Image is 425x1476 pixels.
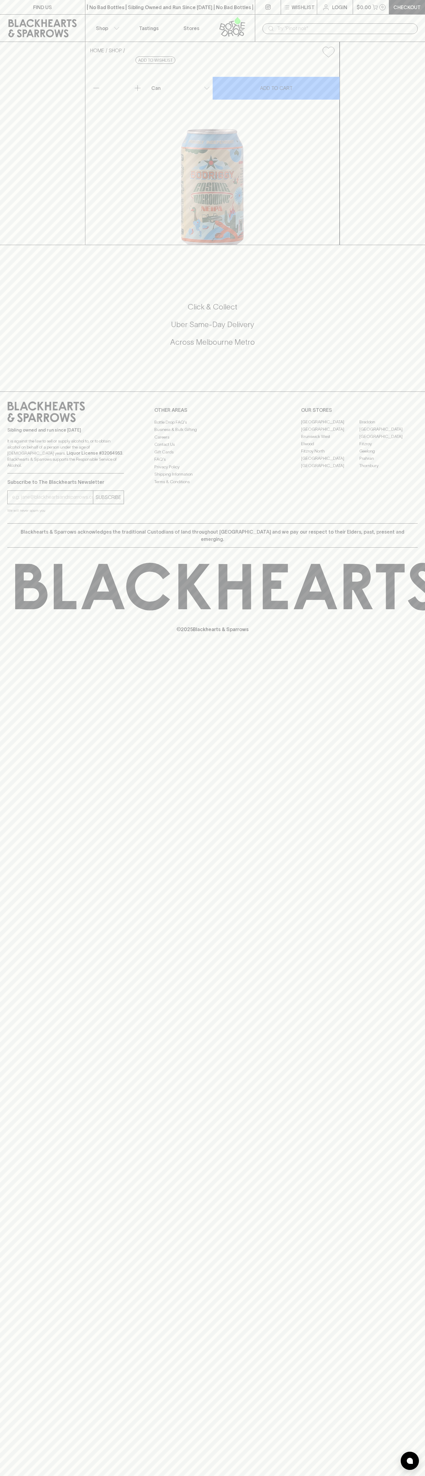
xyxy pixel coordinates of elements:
[154,456,271,463] a: FAQ's
[359,419,418,426] a: Braddon
[7,478,124,486] p: Subscribe to The Blackhearts Newsletter
[183,25,199,32] p: Stores
[381,5,384,9] p: 0
[301,448,359,455] a: Fitzroy North
[357,4,371,11] p: $0.00
[301,426,359,433] a: [GEOGRAPHIC_DATA]
[96,25,108,32] p: Shop
[154,448,271,456] a: Gift Cards
[292,4,315,11] p: Wishlist
[96,494,121,501] p: SUBSCRIBE
[7,438,124,468] p: It is against the law to sell or supply alcohol to, or to obtain alcohol on behalf of a person un...
[12,492,93,502] input: e.g. jane@blackheartsandsparrows.com.au
[7,302,418,312] h5: Click & Collect
[7,337,418,347] h5: Across Melbourne Metro
[154,441,271,448] a: Contact Us
[154,471,271,478] a: Shipping Information
[359,440,418,448] a: Fitzroy
[359,426,418,433] a: [GEOGRAPHIC_DATA]
[301,440,359,448] a: Elwood
[170,15,213,42] a: Stores
[85,62,339,245] img: 53079.png
[154,426,271,433] a: Business & Bulk Gifting
[128,15,170,42] a: Tastings
[301,455,359,462] a: [GEOGRAPHIC_DATA]
[149,82,212,94] div: Can
[301,419,359,426] a: [GEOGRAPHIC_DATA]
[151,84,161,92] p: Can
[213,77,340,100] button: ADD TO CART
[260,84,293,92] p: ADD TO CART
[139,25,159,32] p: Tastings
[154,463,271,470] a: Privacy Policy
[7,507,124,514] p: We will never spam you
[277,24,413,33] input: Try "Pinot noir"
[109,48,122,53] a: SHOP
[7,278,418,379] div: Call to action block
[7,427,124,433] p: Sibling owned and run since [DATE]
[135,56,175,64] button: Add to wishlist
[301,462,359,470] a: [GEOGRAPHIC_DATA]
[154,433,271,441] a: Careers
[301,406,418,414] p: OUR STORES
[359,462,418,470] a: Thornbury
[67,451,122,456] strong: Liquor License #32064953
[154,478,271,485] a: Terms & Conditions
[407,1458,413,1464] img: bubble-icon
[359,433,418,440] a: [GEOGRAPHIC_DATA]
[90,48,104,53] a: HOME
[332,4,347,11] p: Login
[359,448,418,455] a: Geelong
[154,406,271,414] p: OTHER AREAS
[7,319,418,330] h5: Uber Same-Day Delivery
[301,433,359,440] a: Brunswick West
[320,44,337,60] button: Add to wishlist
[154,419,271,426] a: Bottle Drop FAQ's
[85,15,128,42] button: Shop
[12,528,413,543] p: Blackhearts & Sparrows acknowledges the traditional Custodians of land throughout [GEOGRAPHIC_DAT...
[93,491,124,504] button: SUBSCRIBE
[33,4,52,11] p: FIND US
[393,4,421,11] p: Checkout
[359,455,418,462] a: Prahran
